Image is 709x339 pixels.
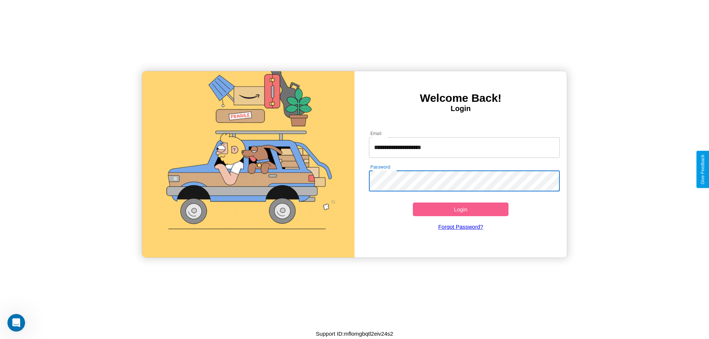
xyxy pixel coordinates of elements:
h4: Login [354,104,567,113]
a: Forgot Password? [365,216,556,237]
iframe: Intercom live chat [7,314,25,332]
h3: Welcome Back! [354,92,567,104]
label: Password [370,164,390,170]
label: Email [370,130,382,136]
button: Login [413,203,508,216]
div: Give Feedback [700,155,705,184]
p: Support ID: mflomgbqtl2eiv24s2 [316,329,393,339]
img: gif [142,71,354,257]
